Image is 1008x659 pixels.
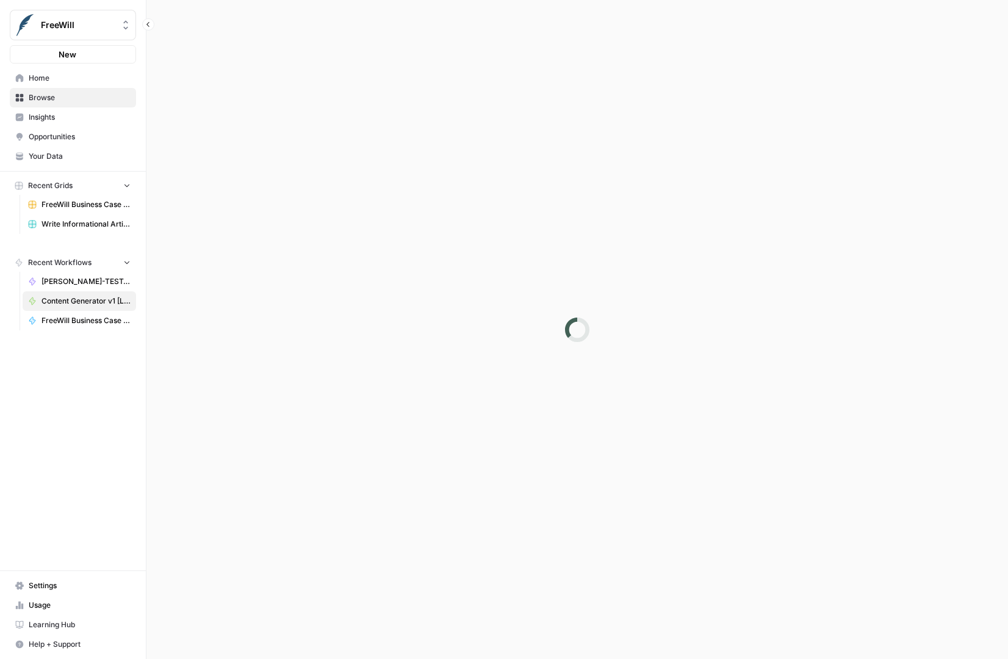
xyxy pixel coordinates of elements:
span: Insights [29,112,131,123]
span: Usage [29,600,131,611]
button: Recent Workflows [10,253,136,272]
a: Write Informational Articles [23,214,136,234]
button: New [10,45,136,64]
span: Learning Hub [29,619,131,630]
a: Opportunities [10,127,136,147]
span: Opportunities [29,131,131,142]
a: Content Generator v1 [LIVE] [23,291,136,311]
a: [PERSON_NAME]-TEST-Content Generator v2 [DRAFT] [23,272,136,291]
a: Browse [10,88,136,107]
a: Settings [10,576,136,595]
span: Content Generator v1 [LIVE] [41,296,131,307]
span: Recent Workflows [28,257,92,268]
span: FreeWill Business Case Generator v2 Grid [41,199,131,210]
a: FreeWill Business Case Generator v2 Grid [23,195,136,214]
span: Browse [29,92,131,103]
a: Usage [10,595,136,615]
a: Insights [10,107,136,127]
a: FreeWill Business Case Generator [[PERSON_NAME]'s Edit - Do Not Use] [23,311,136,330]
span: Write Informational Articles [41,219,131,230]
span: Your Data [29,151,131,162]
span: [PERSON_NAME]-TEST-Content Generator v2 [DRAFT] [41,276,131,287]
img: FreeWill Logo [14,14,36,36]
a: Learning Hub [10,615,136,635]
button: Workspace: FreeWill [10,10,136,40]
span: New [59,48,76,60]
span: Settings [29,580,131,591]
span: Help + Support [29,639,131,650]
a: Home [10,68,136,88]
a: Your Data [10,147,136,166]
button: Help + Support [10,635,136,654]
span: Home [29,73,131,84]
span: FreeWill Business Case Generator [[PERSON_NAME]'s Edit - Do Not Use] [41,315,131,326]
span: Recent Grids [28,180,73,191]
button: Recent Grids [10,177,136,195]
span: FreeWill [41,19,115,31]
